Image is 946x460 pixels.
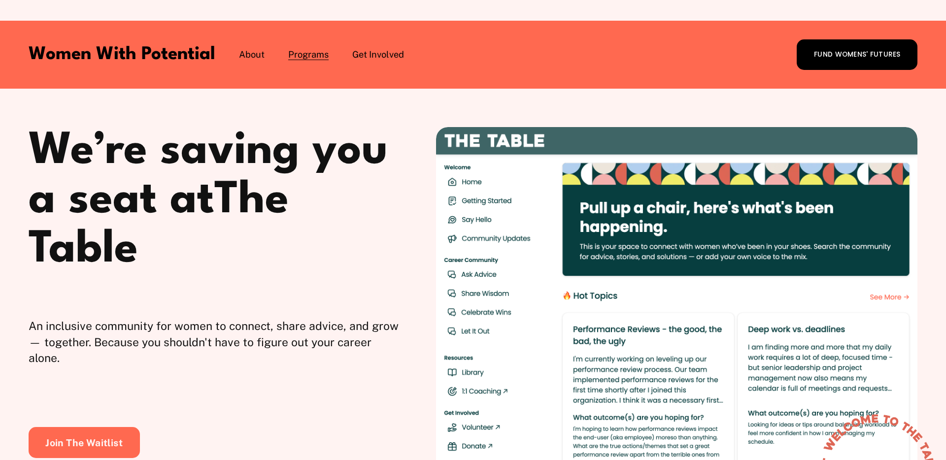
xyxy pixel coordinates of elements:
a: folder dropdown [239,48,265,62]
a: FUND WOMENS' FUTURES [797,39,917,70]
span: Get Involved [352,48,404,61]
a: Join The Waitlist [29,427,140,459]
p: An inclusive community for women to connect, share advice, and grow — together. Because you shoul... [29,318,399,365]
a: folder dropdown [352,48,404,62]
span: About [239,48,265,61]
a: folder dropdown [288,48,329,62]
a: Women With Potential [29,46,215,64]
span: The Table [29,179,302,272]
span: Programs [288,48,329,61]
h1: We’re saving you a seat at [29,127,399,274]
